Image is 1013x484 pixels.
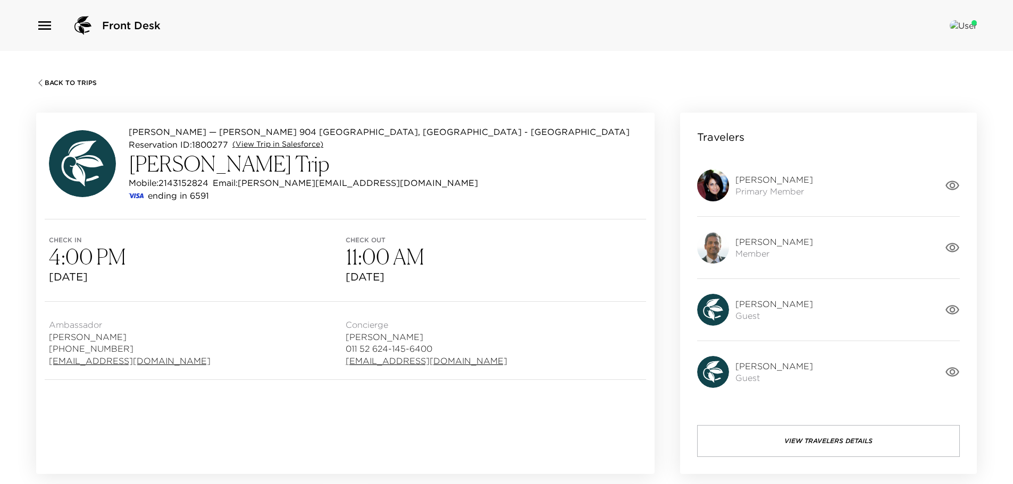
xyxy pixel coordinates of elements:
a: (View Trip in Salesforce) [232,139,323,150]
span: [PERSON_NAME] [735,360,813,372]
span: Guest [735,372,813,384]
img: avatar.4afec266560d411620d96f9f038fe73f.svg [697,294,729,326]
span: Check out [346,236,642,244]
h3: 11:00 AM [346,244,642,269]
span: Primary Member [735,185,813,197]
a: [EMAIL_ADDRESS][DOMAIN_NAME] [49,355,211,367]
span: Guest [735,310,813,321]
img: logo [70,13,96,38]
img: 9k= [697,232,729,264]
span: Ambassador [49,319,211,330]
a: [EMAIL_ADDRESS][DOMAIN_NAME] [346,355,507,367]
span: [DATE] [49,269,346,284]
span: 011 52 624-145-6400 [346,343,507,354]
p: Travelers [697,130,744,145]
span: [PERSON_NAME] [346,331,507,343]
img: avatar.4afec266560d411620d96f9f038fe73f.svg [697,356,729,388]
span: Concierge [346,319,507,330]
span: Back To Trips [45,79,97,87]
img: credit card type [129,193,144,198]
img: User [950,20,977,31]
span: [PERSON_NAME] [49,331,211,343]
h3: 4:00 PM [49,244,346,269]
span: [DATE] [346,269,642,284]
span: [PERSON_NAME] [735,236,813,248]
p: Reservation ID: 1800277 [129,138,228,151]
h3: [PERSON_NAME] Trip [129,151,630,176]
span: Member [735,248,813,259]
img: Z [697,169,729,201]
p: Mobile: 2143152824 [129,176,208,189]
p: [PERSON_NAME] — [PERSON_NAME] 904 [GEOGRAPHIC_DATA], [GEOGRAPHIC_DATA] - [GEOGRAPHIC_DATA] [129,125,630,138]
button: View Travelers Details [697,425,960,457]
span: [PERSON_NAME] [735,174,813,185]
span: Front Desk [102,18,161,33]
span: [PHONE_NUMBER] [49,343,211,354]
button: Back To Trips [36,79,97,87]
img: avatar.4afec266560d411620d96f9f038fe73f.svg [49,130,116,197]
p: ending in 6591 [148,189,209,202]
p: Email: [PERSON_NAME][EMAIL_ADDRESS][DOMAIN_NAME] [213,176,478,189]
span: [PERSON_NAME] [735,298,813,310]
span: Check in [49,236,346,244]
